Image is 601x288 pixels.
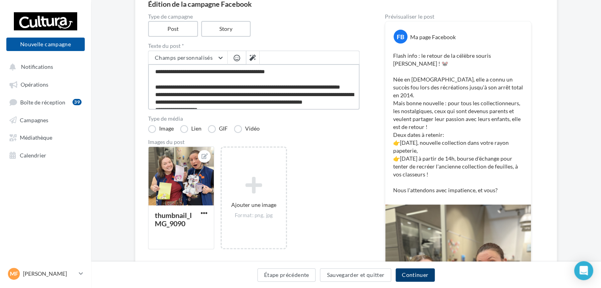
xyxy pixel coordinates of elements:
[20,134,52,141] span: Médiathèque
[20,116,48,123] span: Campagnes
[410,33,456,41] div: Ma page Facebook
[148,21,198,37] label: Post
[10,270,18,278] span: MF
[20,152,46,158] span: Calendrier
[5,59,83,74] button: Notifications
[148,116,359,121] label: Type de média
[5,130,86,144] a: Médiathèque
[180,125,202,133] label: Lien
[574,261,593,280] div: Open Intercom Messenger
[155,54,213,61] span: Champs personnalisés
[148,0,544,8] div: Édition de la campagne Facebook
[5,112,86,127] a: Campagnes
[148,125,174,133] label: Image
[148,14,359,19] label: Type de campagne
[5,95,86,109] a: Boîte de réception39
[148,51,227,64] button: Champs personnalisés
[21,63,53,70] span: Notifications
[393,52,523,194] p: Flash info : le retour de la célèbre souris [PERSON_NAME] ! 🐭 Née en [DEMOGRAPHIC_DATA], elle a c...
[72,99,82,105] div: 39
[155,211,192,228] div: thumbnail_IMG_9090
[148,43,359,49] label: Texte du post *
[23,270,76,278] p: [PERSON_NAME]
[6,38,85,51] button: Nouvelle campagne
[234,125,260,133] label: Vidéo
[396,268,435,282] button: Continuer
[6,266,85,281] a: MF [PERSON_NAME]
[320,268,391,282] button: Sauvegarder et quitter
[257,268,316,282] button: Étape précédente
[5,77,86,91] a: Opérations
[21,81,48,88] span: Opérations
[20,99,65,105] span: Boîte de réception
[148,139,359,145] div: Images du post
[208,125,228,133] label: GIF
[201,21,251,37] label: Story
[5,148,86,162] a: Calendrier
[385,14,531,19] div: Prévisualiser le post
[394,30,407,44] div: FB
